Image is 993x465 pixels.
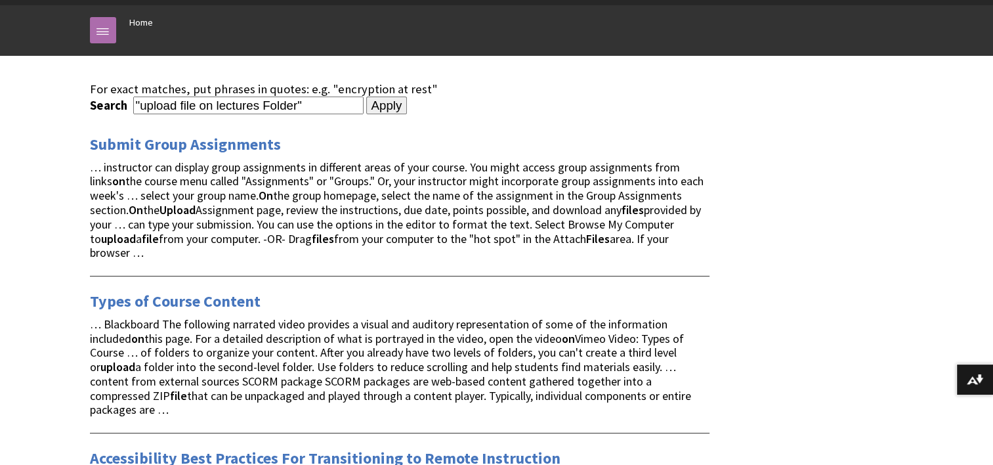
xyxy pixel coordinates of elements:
strong: on [131,331,144,346]
a: Submit Group Assignments [90,134,281,155]
strong: on [562,331,575,346]
input: Apply [366,97,408,115]
strong: Upload [159,202,196,217]
strong: Files [586,231,610,246]
strong: upload [101,231,136,246]
label: Search [90,98,131,113]
a: Home [129,14,153,31]
strong: On [259,188,273,203]
strong: files [312,231,334,246]
span: … instructor can display group assignments in different areas of your course. You might access gr... [90,160,704,261]
strong: file [142,231,159,246]
span: … Blackboard The following narrated video provides a visual and auditory representation of some o... [90,317,691,418]
strong: files [622,202,644,217]
strong: upload [100,359,135,374]
strong: on [112,173,125,188]
a: Types of Course Content [90,291,261,312]
strong: file [170,388,187,403]
strong: On [129,202,143,217]
div: For exact matches, put phrases in quotes: e.g. "encryption at rest" [90,82,709,97]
